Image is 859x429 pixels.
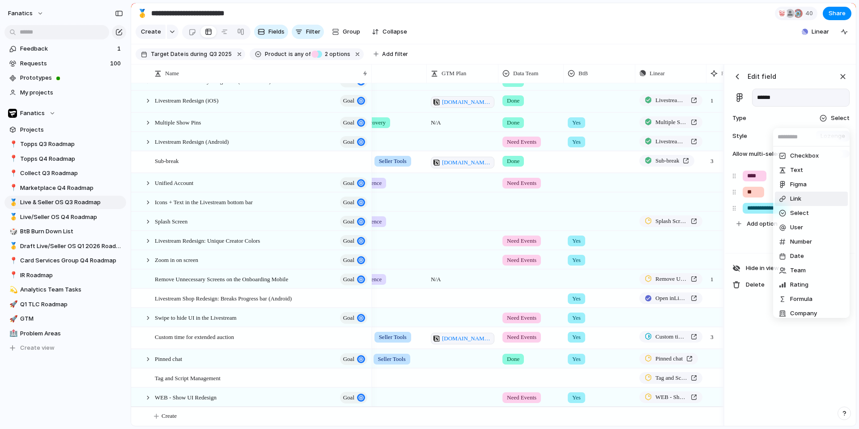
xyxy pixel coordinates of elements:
[790,237,812,246] span: Number
[790,295,812,304] span: Formula
[790,309,817,318] span: Company
[790,151,819,160] span: Checkbox
[790,166,803,175] span: Text
[790,223,803,232] span: User
[790,266,806,275] span: Team
[790,252,804,261] span: Date
[790,280,808,289] span: Rating
[790,180,807,189] span: Figma
[790,194,801,203] span: Link
[790,209,809,218] span: Select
